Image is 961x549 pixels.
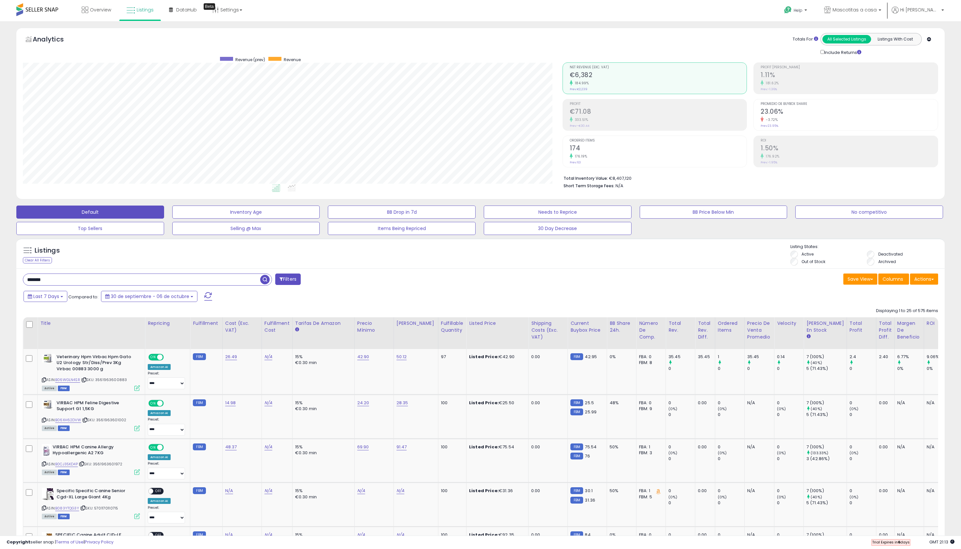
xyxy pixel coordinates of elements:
[469,354,499,360] b: Listed Price:
[718,320,742,334] div: Ordered Items
[264,444,272,450] a: N/A
[68,294,98,300] span: Compared to:
[879,444,889,450] div: 0.00
[777,412,803,418] div: 0
[148,498,171,504] div: Amazon AI
[275,274,301,285] button: Filters
[747,320,771,341] div: Precio de venta promedio
[225,444,237,450] a: 48.37
[747,400,769,406] div: N/A
[148,320,187,327] div: Repricing
[747,444,769,450] div: N/A
[57,488,136,502] b: Specific Specific Canine Senior Cgd-XL Large Giant 4Kg
[441,444,461,450] div: 100
[57,400,136,414] b: VIRBAC HPM Feline Digestive Support G1 1,5KG
[806,366,847,372] div: 5 (71.43%)
[811,406,822,411] small: (40%)
[668,500,695,506] div: 0
[639,494,661,500] div: FBM: 5
[148,454,171,460] div: Amazon AI
[879,400,889,406] div: 0.00
[295,400,349,406] div: 15%
[441,400,461,406] div: 100
[585,444,597,450] span: 75.54
[570,87,587,91] small: Prev: €2,239
[396,532,404,538] a: N/A
[811,450,828,456] small: (133.33%)
[806,456,847,462] div: 3 (42.86%)
[295,450,349,456] div: €0.30 min
[42,488,140,518] div: ASIN:
[148,410,171,416] div: Amazon AI
[777,354,803,360] div: 0.14
[85,539,113,545] a: Privacy Policy
[357,320,391,334] div: Precio mínimo
[639,354,661,360] div: FBA: 0
[469,320,526,327] div: Listed Price
[698,400,710,406] div: 0.00
[900,7,939,13] span: Hi [PERSON_NAME]
[42,444,140,474] div: ASIN:
[761,102,938,106] span: PROMEDIO DE BUYBOX SHARE
[761,160,777,164] small: Prev: -1.95%
[531,488,563,494] div: 0.00
[55,417,81,423] a: B06XH62DVW
[163,444,173,450] span: OFF
[897,488,919,494] div: N/A
[357,532,365,538] a: N/A
[806,444,847,450] div: 7 (100%)
[806,400,847,406] div: 7 (100%)
[718,444,744,450] div: 0
[42,514,57,519] span: All listings currently available for purchase on Amazon
[761,87,777,91] small: Prev: -1.36%
[172,222,320,235] button: Selling @ Max
[747,354,774,360] div: 35.45
[23,257,52,263] div: Clear All Filters
[396,488,404,494] a: N/A
[570,320,604,334] div: Current Buybox Price
[469,488,523,494] div: €31.36
[40,320,142,327] div: Title
[793,36,818,42] div: Totals For
[81,377,127,382] span: | SKU: 3561963600883
[610,400,631,406] div: 48%
[806,334,810,340] small: Days In Stock.
[469,444,499,450] b: Listed Price:
[235,57,265,62] span: Revenue (prev)
[639,450,661,456] div: FBM: 3
[779,1,814,21] a: Help
[153,489,164,494] span: OFF
[879,320,892,341] div: Total Profit Diff.
[225,400,236,406] a: 14.98
[777,444,803,450] div: 0
[264,400,272,406] a: N/A
[806,354,847,360] div: 7 (100%)
[610,320,633,334] div: BB Share 24h.
[668,406,678,411] small: (0%)
[850,444,876,450] div: 0
[761,71,938,80] h2: 1.11%
[570,102,747,106] span: Profit
[42,444,51,457] img: 31gVt4pYd+L._SL40_.jpg
[531,400,563,406] div: 0.00
[357,444,369,450] a: 69.90
[585,453,590,459] span: 76
[570,408,583,415] small: FBM
[876,308,938,314] div: Displaying 1 to 25 of 575 items
[484,206,632,219] button: Needs to Reprice
[193,487,206,494] small: FBM
[80,506,118,511] span: | SKU: 5701170110715
[225,320,259,334] div: Cost (Exc. VAT)
[747,366,774,372] div: 0
[469,488,499,494] b: Listed Price:
[850,412,876,418] div: 0
[777,456,803,462] div: 0
[761,139,938,142] span: ROI
[927,366,953,372] div: 0%
[833,7,877,13] span: Mascotitas a casa
[82,417,126,423] span: | SKU: 3561963601002
[668,488,695,494] div: 0
[927,400,948,406] div: N/A
[668,400,695,406] div: 0
[585,400,594,406] span: 25.5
